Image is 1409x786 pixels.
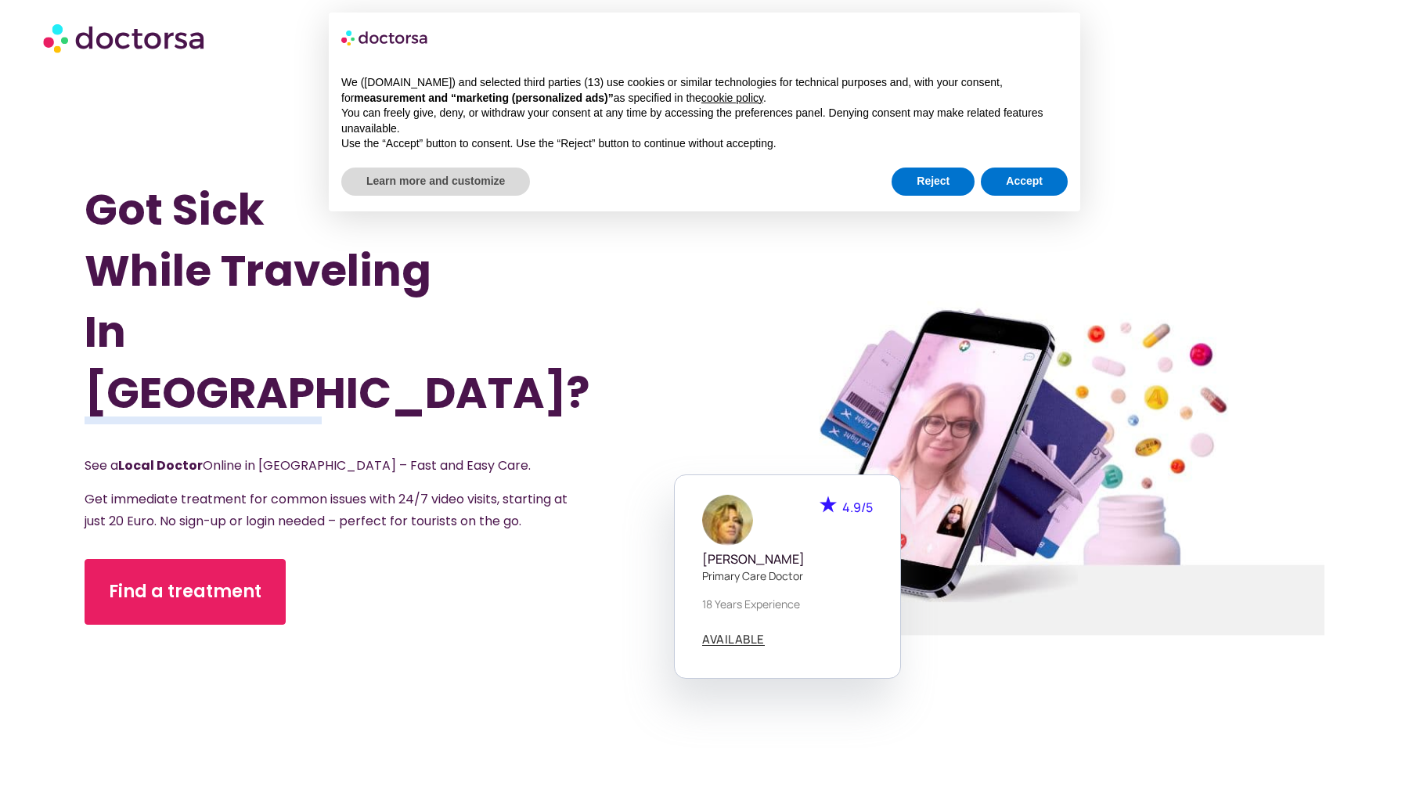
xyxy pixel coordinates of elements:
p: Primary care doctor [702,568,873,584]
h1: Got Sick While Traveling In [GEOGRAPHIC_DATA]? [85,179,611,424]
p: You can freely give, deny, or withdraw your consent at any time by accessing the preferences pane... [341,106,1068,136]
span: Get immediate treatment for common issues with 24/7 video visits, starting at just 20 Euro. No si... [85,490,568,530]
p: We ([DOMAIN_NAME]) and selected third parties (13) use cookies or similar technologies for techni... [341,75,1068,106]
a: cookie policy [701,92,763,104]
p: 18 years experience [702,596,873,612]
p: Use the “Accept” button to consent. Use the “Reject” button to continue without accepting. [341,136,1068,152]
span: See a Online in [GEOGRAPHIC_DATA] – Fast and Easy Care. [85,456,531,474]
a: Find a treatment [85,559,286,625]
button: Reject [892,168,975,196]
strong: measurement and “marketing (personalized ads)” [354,92,613,104]
a: AVAILABLE [702,633,765,646]
h5: [PERSON_NAME] [702,552,873,567]
button: Accept [981,168,1068,196]
button: Learn more and customize [341,168,530,196]
span: Find a treatment [109,579,261,604]
span: 4.9/5 [842,499,873,516]
span: AVAILABLE [702,633,765,645]
img: logo [341,25,429,50]
strong: Local Doctor [118,456,203,474]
